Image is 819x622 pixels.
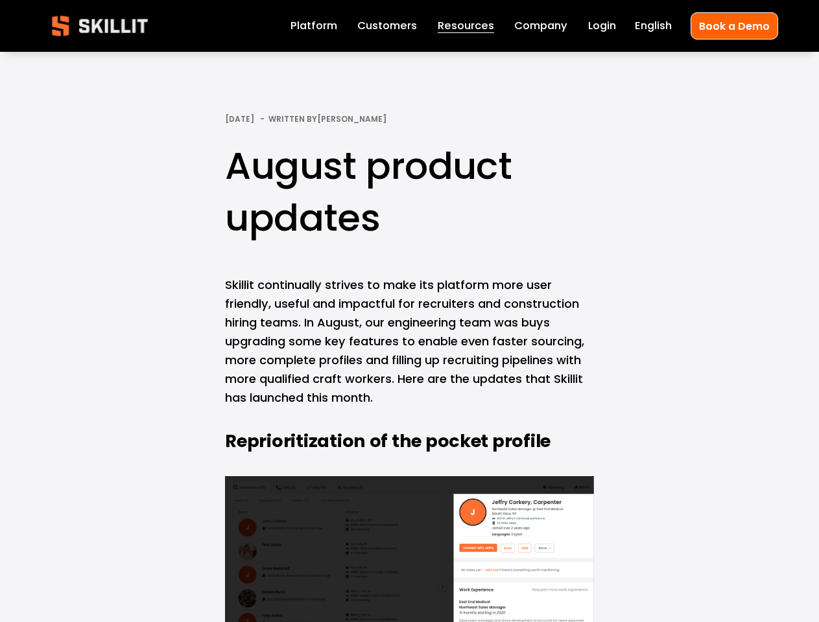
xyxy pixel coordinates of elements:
[635,18,672,34] span: English
[225,428,551,457] strong: Reprioritization of the pocket profile
[225,113,254,124] span: [DATE]
[438,17,494,35] a: folder dropdown
[588,17,616,35] a: Login
[691,12,778,39] a: Book a Demo
[268,115,386,124] div: Written By
[357,17,417,35] a: Customers
[41,6,159,45] img: Skillit
[317,113,386,124] a: [PERSON_NAME]
[225,276,593,407] p: Skillit continually strives to make its platform more user friendly, useful and impactful for rec...
[438,18,494,34] span: Resources
[291,17,337,35] a: Platform
[514,17,567,35] a: Company
[225,140,593,244] h1: August product updates
[635,17,672,35] div: language picker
